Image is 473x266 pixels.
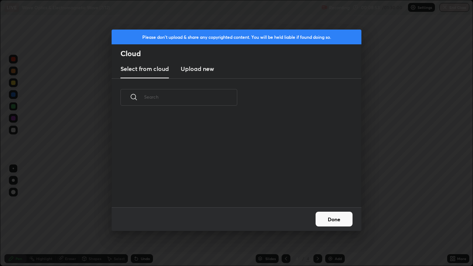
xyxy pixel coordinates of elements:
button: Done [316,212,353,226]
div: grid [112,114,353,207]
h2: Cloud [120,49,361,58]
h3: Select from cloud [120,64,169,73]
div: Please don't upload & share any copyrighted content. You will be held liable if found doing so. [112,30,361,44]
h3: Upload new [181,64,214,73]
input: Search [144,81,237,113]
